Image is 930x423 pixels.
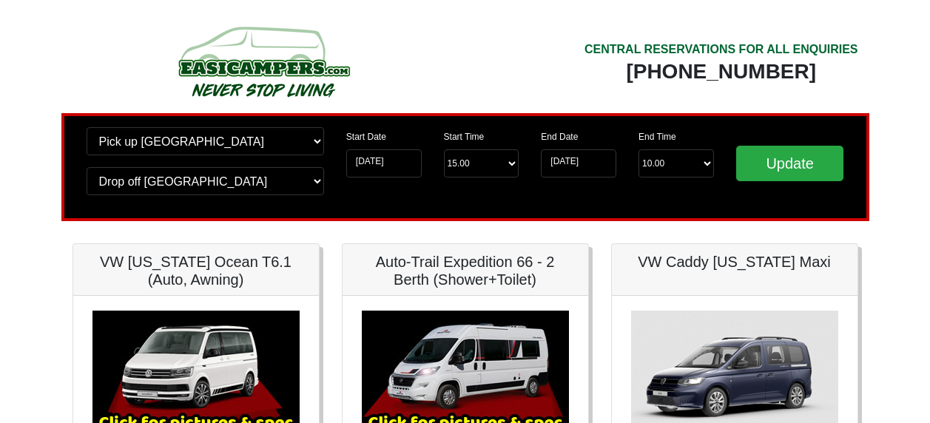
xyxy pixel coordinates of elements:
h5: VW [US_STATE] Ocean T6.1 (Auto, Awning) [88,253,304,288]
h5: VW Caddy [US_STATE] Maxi [627,253,843,271]
div: CENTRAL RESERVATIONS FOR ALL ENQUIRIES [584,41,858,58]
label: End Date [541,130,578,143]
div: [PHONE_NUMBER] [584,58,858,85]
label: Start Time [444,130,485,143]
img: campers-checkout-logo.png [123,21,404,102]
h5: Auto-Trail Expedition 66 - 2 Berth (Shower+Toilet) [357,253,573,288]
input: Start Date [346,149,422,177]
label: End Time [638,130,676,143]
input: Update [736,146,844,181]
label: Start Date [346,130,386,143]
input: Return Date [541,149,616,177]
